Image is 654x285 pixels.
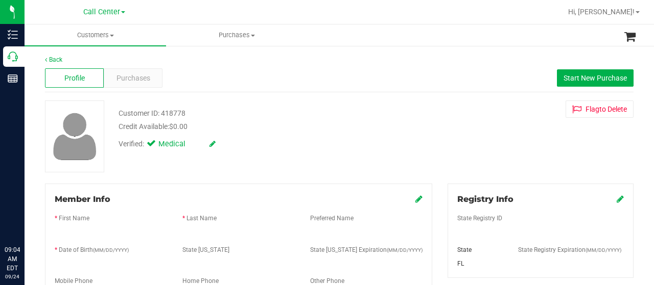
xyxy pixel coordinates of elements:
[30,202,42,214] iframe: Resource center unread badge
[119,121,405,132] div: Credit Available:
[59,245,129,254] label: Date of Birth
[182,245,229,254] label: State [US_STATE]
[450,245,510,254] div: State
[568,8,635,16] span: Hi, [PERSON_NAME]!
[166,24,308,46] a: Purchases
[387,247,423,253] span: (MM/DD/YYYY)
[566,100,634,118] button: Flagto Delete
[457,214,502,223] label: State Registry ID
[450,259,510,268] div: FL
[8,73,18,84] inline-svg: Reports
[25,24,166,46] a: Customers
[457,194,513,204] span: Registry Info
[310,245,423,254] label: State [US_STATE] Expiration
[167,31,307,40] span: Purchases
[10,203,41,234] iframe: Resource center
[119,108,185,119] div: Customer ID: 418778
[8,51,18,62] inline-svg: Call Center
[564,74,627,82] span: Start New Purchase
[83,8,120,16] span: Call Center
[116,73,150,84] span: Purchases
[557,69,634,87] button: Start New Purchase
[8,30,18,40] inline-svg: Inventory
[586,247,621,253] span: (MM/DD/YYYY)
[48,110,102,163] img: user-icon.png
[59,214,89,223] label: First Name
[158,139,199,150] span: Medical
[45,56,62,63] a: Back
[169,122,188,131] span: $0.00
[93,247,129,253] span: (MM/DD/YYYY)
[518,245,621,254] label: State Registry Expiration
[25,31,166,40] span: Customers
[310,214,354,223] label: Preferred Name
[119,139,216,150] div: Verified:
[64,73,85,84] span: Profile
[186,214,217,223] label: Last Name
[5,245,20,273] p: 09:04 AM EDT
[55,194,110,204] span: Member Info
[5,273,20,280] p: 09/24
